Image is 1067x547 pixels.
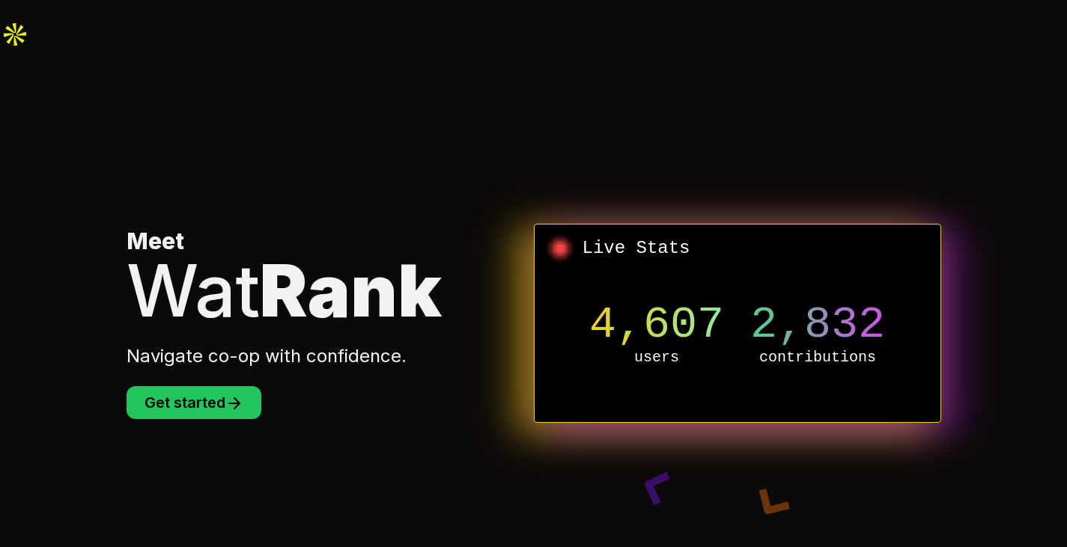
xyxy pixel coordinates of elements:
p: Navigate co-op with confidence. [127,344,534,368]
p: 4,607 [577,302,738,347]
p: users [577,347,738,368]
span: Wat [127,247,260,334]
p: 2,832 [738,302,899,347]
h2: Live Stats [547,236,928,260]
a: Get started [127,396,261,411]
h1: Meet [127,227,534,326]
p: contributions [738,347,899,368]
span: Rank [260,247,442,334]
button: Get started [127,386,261,419]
